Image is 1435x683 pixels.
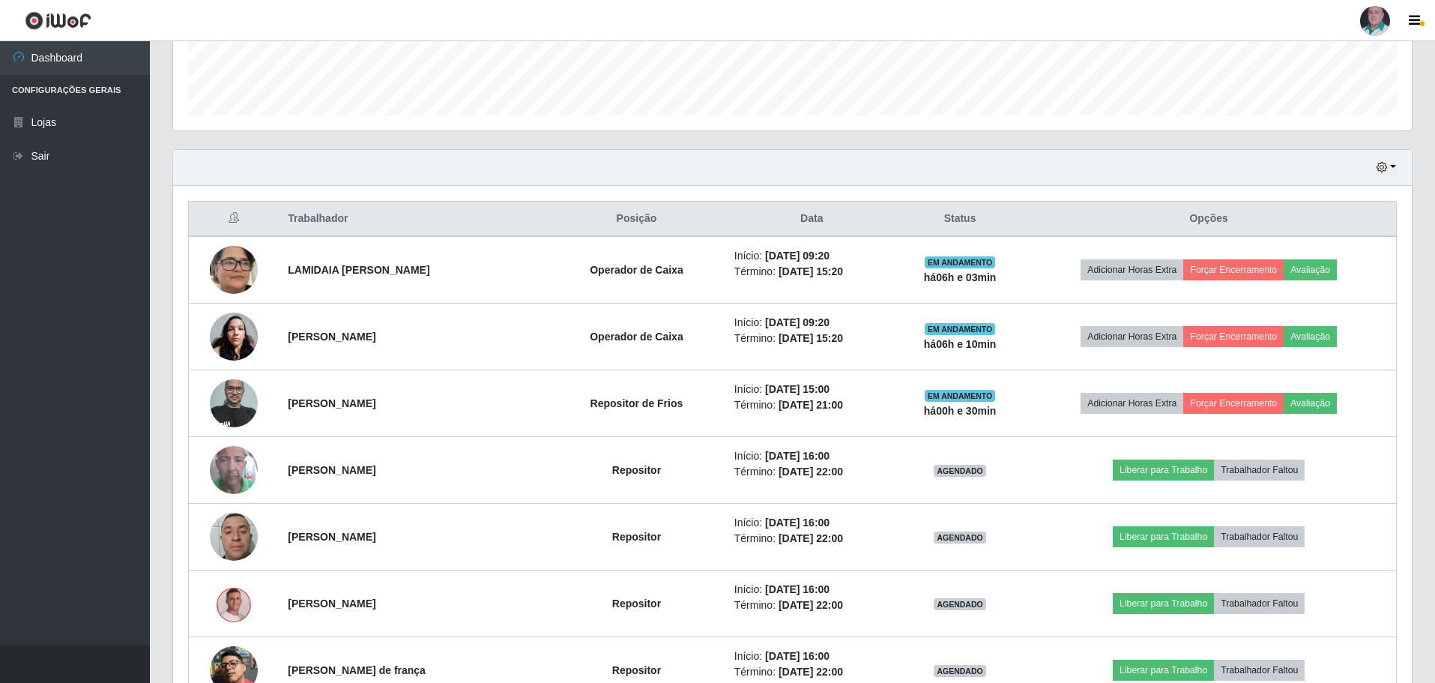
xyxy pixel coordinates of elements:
li: Início: [734,448,889,464]
th: Opções [1021,202,1396,237]
strong: LAMIDAIA [PERSON_NAME] [288,264,429,276]
button: Adicionar Horas Extra [1081,326,1183,347]
time: [DATE] 16:00 [765,450,830,462]
th: Posição [548,202,725,237]
strong: há 00 h e 30 min [924,405,997,417]
li: Término: [734,464,889,480]
li: Início: [734,515,889,531]
li: Início: [734,248,889,264]
strong: [PERSON_NAME] [288,397,375,409]
button: Liberar para Trabalho [1113,660,1214,681]
strong: Repositor [612,531,661,543]
button: Trabalhador Faltou [1214,660,1305,681]
strong: Operador de Caixa [590,331,683,343]
li: Início: [734,382,889,397]
button: Avaliação [1284,393,1337,414]
strong: [PERSON_NAME] [288,598,375,610]
time: [DATE] 22:00 [779,599,843,611]
strong: [PERSON_NAME] [288,464,375,476]
time: [DATE] 09:20 [765,316,830,328]
button: Avaliação [1284,259,1337,280]
img: 1655148070426.jpeg [210,371,258,435]
strong: Repositor [612,664,661,676]
li: Início: [734,315,889,331]
span: EM ANDAMENTO [925,256,996,268]
time: [DATE] 22:00 [779,666,843,678]
strong: há 06 h e 03 min [924,271,997,283]
time: [DATE] 09:20 [765,250,830,262]
button: Adicionar Horas Extra [1081,259,1183,280]
time: [DATE] 22:00 [779,466,843,478]
time: [DATE] 22:00 [779,532,843,544]
time: [DATE] 16:00 [765,583,830,595]
li: Término: [734,531,889,547]
button: Trabalhador Faltou [1214,526,1305,547]
li: Início: [734,582,889,598]
span: EM ANDAMENTO [925,323,996,335]
li: Início: [734,649,889,664]
img: 1724708797477.jpeg [210,505,258,568]
li: Término: [734,264,889,280]
strong: Repositor [612,598,661,610]
button: Liberar para Trabalho [1113,526,1214,547]
span: AGENDADO [934,598,986,610]
time: [DATE] 15:20 [779,332,843,344]
button: Trabalhador Faltou [1214,593,1305,614]
th: Status [898,202,1022,237]
time: [DATE] 15:20 [779,265,843,277]
button: Liberar para Trabalho [1113,460,1214,481]
button: Forçar Encerramento [1183,393,1284,414]
li: Término: [734,598,889,613]
th: Data [725,202,898,237]
button: Avaliação [1284,326,1337,347]
button: Forçar Encerramento [1183,259,1284,280]
li: Término: [734,397,889,413]
button: Forçar Encerramento [1183,326,1284,347]
img: 1753657794780.jpeg [210,584,258,623]
span: EM ANDAMENTO [925,390,996,402]
time: [DATE] 21:00 [779,399,843,411]
img: 1723577466602.jpeg [210,427,258,513]
time: [DATE] 16:00 [765,650,830,662]
time: [DATE] 16:00 [765,517,830,529]
li: Término: [734,664,889,680]
strong: Repositor de Frios [590,397,683,409]
th: Trabalhador [279,202,548,237]
strong: [PERSON_NAME] [288,531,375,543]
strong: [PERSON_NAME] [288,331,375,343]
strong: Repositor [612,464,661,476]
span: AGENDADO [934,465,986,477]
button: Liberar para Trabalho [1113,593,1214,614]
strong: há 06 h e 10 min [924,338,997,350]
img: CoreUI Logo [25,11,91,30]
img: 1756231010966.jpeg [210,238,258,301]
img: 1714848493564.jpeg [210,304,258,368]
span: AGENDADO [934,532,986,544]
time: [DATE] 15:00 [765,383,830,395]
button: Adicionar Horas Extra [1081,393,1183,414]
strong: Operador de Caixa [590,264,683,276]
li: Término: [734,331,889,346]
button: Trabalhador Faltou [1214,460,1305,481]
strong: [PERSON_NAME] de frança [288,664,426,676]
span: AGENDADO [934,665,986,677]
